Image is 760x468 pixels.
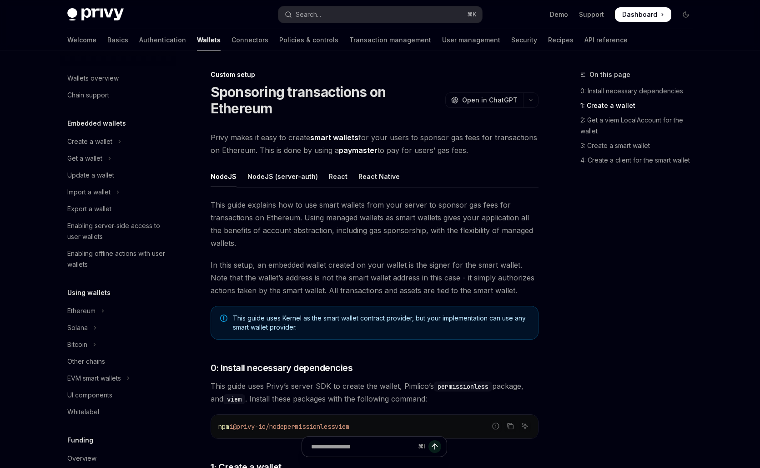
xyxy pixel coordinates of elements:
[67,248,171,270] div: Enabling offline actions with user wallets
[60,450,176,467] a: Overview
[60,387,176,403] a: UI components
[679,7,693,22] button: Toggle dark mode
[580,84,700,98] a: 0: Install necessary dependencies
[232,29,268,51] a: Connectors
[67,305,96,316] div: Ethereum
[589,69,630,80] span: On this page
[223,394,245,404] code: viem
[60,201,176,217] a: Export a wallet
[329,166,347,187] div: React
[434,382,492,392] code: permissionless
[445,92,523,108] button: Open in ChatGPT
[60,336,176,353] button: Toggle Bitcoin section
[490,420,502,432] button: Report incorrect code
[60,245,176,273] a: Enabling offline actions with user wallets
[519,420,531,432] button: Ask AI
[579,10,604,19] a: Support
[548,29,574,51] a: Recipes
[278,6,482,23] button: Open search
[197,29,221,51] a: Wallets
[60,167,176,183] a: Update a wallet
[247,166,318,187] div: NodeJS (server-auth)
[511,29,537,51] a: Security
[67,170,114,181] div: Update a wallet
[622,10,657,19] span: Dashboard
[211,361,353,374] span: 0: Install necessary dependencies
[67,339,87,350] div: Bitcoin
[279,29,338,51] a: Policies & controls
[60,303,176,319] button: Toggle Ethereum section
[67,136,112,147] div: Create a wallet
[218,422,229,431] span: npm
[296,9,321,20] div: Search...
[211,166,237,187] div: NodeJS
[580,138,700,153] a: 3: Create a smart wallet
[67,322,88,333] div: Solana
[580,98,700,113] a: 1: Create a wallet
[60,320,176,336] button: Toggle Solana section
[67,390,112,401] div: UI components
[580,153,700,168] a: 4: Create a client for the smart wallet
[233,314,529,332] span: This guide uses Kernel as the smart wallet contract provider, but your implementation can use any...
[467,11,477,18] span: ⌘ K
[211,131,539,157] span: Privy makes it easy to create for your users to sponsor gas fees for transactions on Ethereum. Th...
[358,166,400,187] div: React Native
[211,84,442,117] h1: Sponsoring transactions on Ethereum
[67,29,96,51] a: Welcome
[428,440,441,453] button: Send message
[67,373,121,384] div: EVM smart wallets
[339,146,377,155] a: paymaster
[67,153,102,164] div: Get a wallet
[67,203,111,214] div: Export a wallet
[67,453,96,464] div: Overview
[60,218,176,245] a: Enabling server-side access to user wallets
[335,422,349,431] span: viem
[67,220,171,242] div: Enabling server-side access to user wallets
[107,29,128,51] a: Basics
[211,380,539,405] span: This guide uses Privy’s server SDK to create the wallet, Pimlico’s package, and . Install these p...
[580,113,700,138] a: 2: Get a viem LocalAccount for the wallet
[311,437,414,457] input: Ask a question...
[60,150,176,167] button: Toggle Get a wallet section
[284,422,335,431] span: permissionless
[60,370,176,387] button: Toggle EVM smart wallets section
[233,422,284,431] span: @privy-io/node
[442,29,500,51] a: User management
[60,404,176,420] a: Whitelabel
[349,29,431,51] a: Transaction management
[504,420,516,432] button: Copy the contents from the code block
[211,198,539,249] span: This guide explains how to use smart wallets from your server to sponsor gas fees for transaction...
[67,435,93,446] h5: Funding
[60,87,176,103] a: Chain support
[60,70,176,86] a: Wallets overview
[462,96,518,105] span: Open in ChatGPT
[60,133,176,150] button: Toggle Create a wallet section
[211,70,539,79] div: Custom setup
[550,10,568,19] a: Demo
[139,29,186,51] a: Authentication
[584,29,628,51] a: API reference
[67,90,109,101] div: Chain support
[67,8,124,21] img: dark logo
[67,73,119,84] div: Wallets overview
[310,133,358,142] strong: smart wallets
[67,287,111,298] h5: Using wallets
[67,118,126,129] h5: Embedded wallets
[615,7,671,22] a: Dashboard
[211,259,539,297] span: In this setup, an embedded wallet created on your wallet is the signer for the smart wallet. Note...
[220,315,227,322] svg: Note
[60,184,176,200] button: Toggle Import a wallet section
[60,353,176,370] a: Other chains
[67,187,111,198] div: Import a wallet
[229,422,233,431] span: i
[67,356,105,367] div: Other chains
[67,407,99,417] div: Whitelabel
